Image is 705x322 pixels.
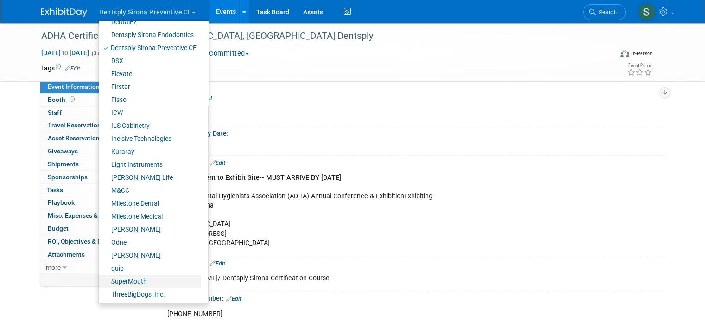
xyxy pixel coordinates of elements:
span: Attachments [48,251,85,258]
span: Giveaways [48,147,78,155]
a: Attachments [40,248,137,261]
span: (3 days) [91,51,110,57]
a: [PERSON_NAME] [99,223,201,236]
a: Event Information [40,81,137,93]
div: GES American Dental Hygienists Association (ADHA) Annual Conference & ExhibitionExhibiting Dentsp... [161,169,565,253]
a: [PERSON_NAME] [99,249,201,262]
div: [DATE] [160,137,657,152]
a: Asset Reservations18 [40,132,137,145]
b: Direct Shipment to Exhibit Site-- MUST ARRIVE BY [DATE] [167,174,341,182]
a: Search [583,4,626,20]
div: [DATE]-[DATE] [161,104,565,123]
a: more [40,261,137,274]
div: [PERSON_NAME]/ Dentsply Sirona Certification Course [161,269,565,288]
a: SuperMouth [99,275,201,288]
img: ExhibitDay [41,8,87,17]
div: ADHA Certification Course [GEOGRAPHIC_DATA], [GEOGRAPHIC_DATA] Dentsply [38,28,601,44]
span: Booth [48,96,76,103]
a: M&CC [99,184,201,197]
a: quip [99,262,201,275]
a: Booth [40,94,137,106]
a: Misc. Expenses & Credits [40,209,137,222]
div: Ship To Attention: [153,256,664,268]
div: Shipping Address: [153,156,664,168]
span: Shipments [48,160,79,168]
a: Dentsply Sirona Endodontics [99,28,201,41]
a: DentalEZ [99,15,201,28]
a: Edit [210,260,225,267]
span: Tasks [47,186,63,194]
span: Staff [48,109,62,116]
div: Course Dates: [153,91,664,103]
a: Giveaways [40,145,137,158]
a: [PERSON_NAME] Life [99,171,201,184]
td: Tags [41,63,80,73]
a: Incisive Technologies [99,132,201,145]
a: Edit [65,65,80,72]
a: Milestone Medical [99,210,201,223]
span: Misc. Expenses & Credits [48,212,120,219]
a: Odne [99,236,201,249]
a: Travel Reservations [40,119,137,132]
a: ThreeBigDogs, Inc. [99,288,201,301]
a: Staff [40,107,137,119]
span: Booth not reserved yet [68,96,76,103]
span: [DATE] [DATE] [41,49,89,57]
span: Budget [48,225,69,232]
span: Playbook [48,199,75,206]
a: Light Instruments [99,158,201,171]
a: Budget [40,222,137,235]
a: Fisso [99,93,201,106]
a: Tasks [40,184,137,196]
a: DSX [99,54,201,67]
span: Search [596,9,617,16]
a: Kuraray [99,145,201,158]
span: Sponsorships [48,173,88,181]
div: In-Person [631,50,653,57]
a: ICW [99,106,201,119]
a: Playbook [40,196,137,209]
a: Milestone Dental [99,197,201,210]
img: Format-Inperson.png [620,50,629,57]
div: Event Rating [627,63,652,68]
span: ROI, Objectives & ROO [48,238,110,245]
img: Samantha Meyers [638,3,655,21]
a: Sponsorships [40,171,137,183]
a: Shipments [40,158,137,170]
div: Shipment Arrive By Date: [153,126,664,138]
a: Edit [210,160,225,166]
span: to [61,49,70,57]
a: ILS Cabinetry [99,119,201,132]
a: Edit [226,296,241,302]
a: Elevate [99,67,201,80]
a: Firstar [99,80,201,93]
a: Dentsply Sirona Preventive CE [99,41,201,54]
div: Event Format [562,48,653,62]
a: ROI, Objectives & ROO [40,235,137,248]
span: Asset Reservations [48,134,114,142]
button: Committed [197,49,253,58]
span: Event Information [48,83,100,90]
span: more [46,264,61,271]
span: Travel Reservations [48,121,104,129]
div: Ship To Phone Number: [153,291,664,303]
